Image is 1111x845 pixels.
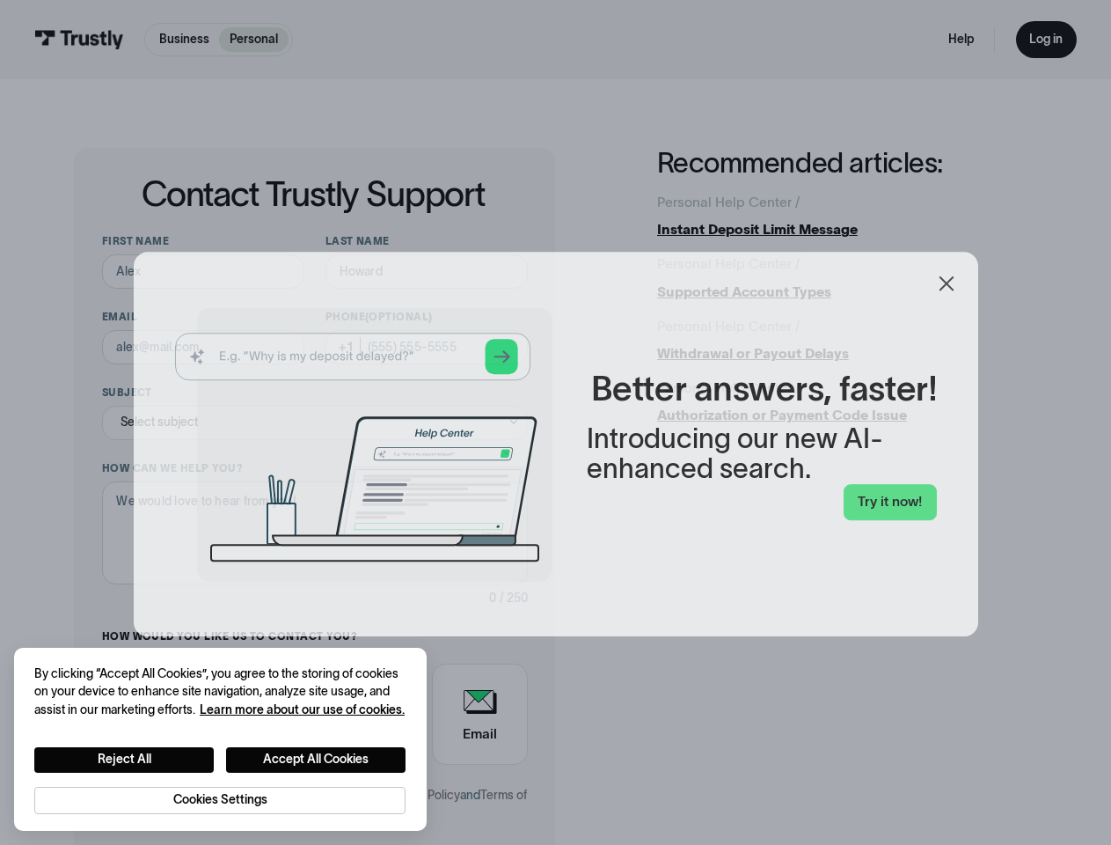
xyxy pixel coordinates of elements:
[586,424,936,485] div: Introducing our new AI-enhanced search.
[590,369,936,410] h2: Better answers, faster!
[226,747,406,773] button: Accept All Cookies
[200,703,405,716] a: More information about your privacy, opens in a new tab
[843,484,936,520] a: Try it now!
[34,747,214,773] button: Reject All
[14,648,427,831] div: Cookie banner
[34,665,406,814] div: Privacy
[34,787,406,814] button: Cookies Settings
[34,665,406,720] div: By clicking “Accept All Cookies”, you agree to the storing of cookies on your device to enhance s...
